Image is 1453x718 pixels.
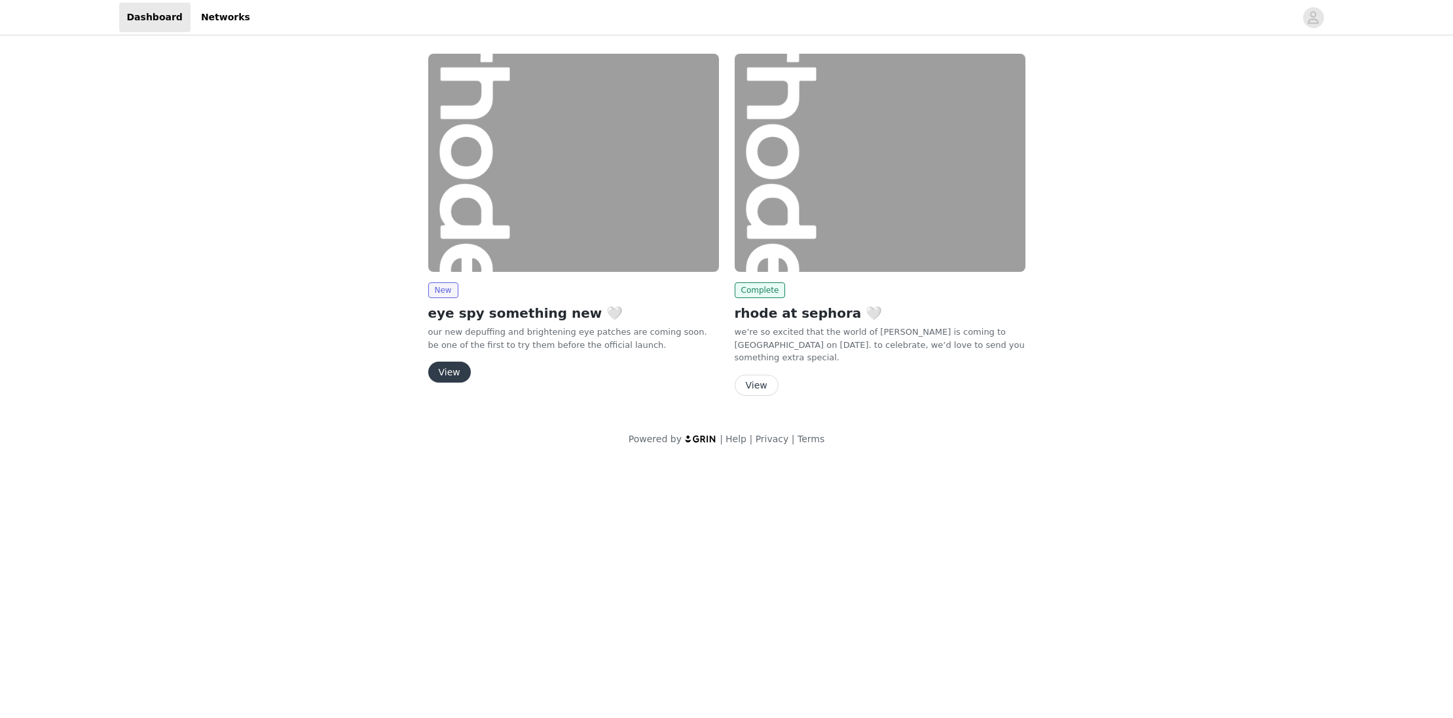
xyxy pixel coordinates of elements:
img: rhode skin [735,54,1025,272]
a: Privacy [756,434,789,444]
a: View [428,368,471,377]
a: Dashboard [119,3,191,32]
button: View [735,375,779,396]
span: | [720,434,723,444]
h2: rhode at sephora 🤍 [735,303,1025,323]
span: Complete [735,282,786,298]
div: avatar [1307,7,1319,28]
a: Networks [193,3,258,32]
img: logo [684,434,717,443]
p: we’re so excited that the world of [PERSON_NAME] is coming to [GEOGRAPHIC_DATA] on [DATE]. to cel... [735,326,1025,364]
button: View [428,362,471,383]
h2: eye spy something new 🤍 [428,303,719,323]
span: | [749,434,752,444]
span: | [792,434,795,444]
span: Powered by [629,434,682,444]
a: View [735,381,779,390]
a: Help [726,434,746,444]
p: our new depuffing and brightening eye patches are coming soon. be one of the first to try them be... [428,326,719,351]
img: rhode skin [428,54,719,272]
span: New [428,282,458,298]
a: Terms [798,434,824,444]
